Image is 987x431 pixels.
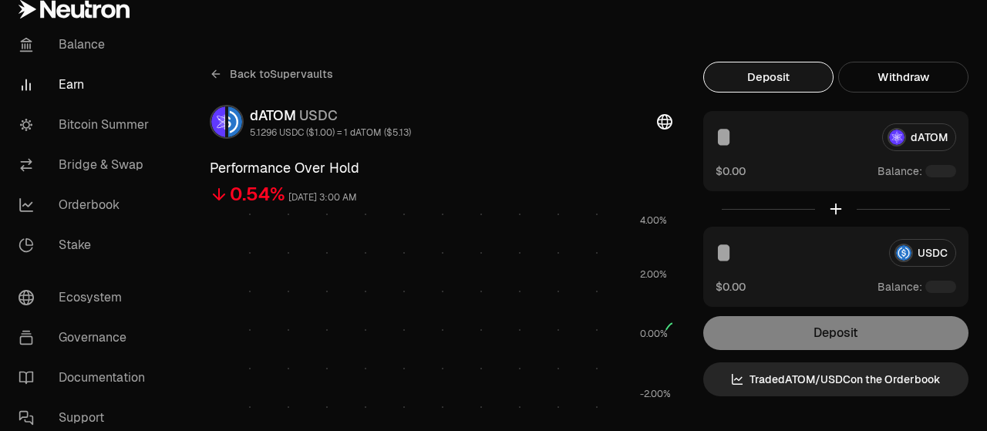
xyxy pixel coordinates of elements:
[230,182,285,207] div: 0.54%
[6,278,167,318] a: Ecosystem
[640,214,667,227] tspan: 4.00%
[299,106,338,124] span: USDC
[230,66,333,82] span: Back to Supervaults
[6,185,167,225] a: Orderbook
[250,126,411,139] div: 5.1296 USDC ($1.00) = 1 dATOM ($5.13)
[716,279,746,295] button: $0.00
[703,62,834,93] button: Deposit
[6,358,167,398] a: Documentation
[878,279,922,295] span: Balance:
[640,268,667,281] tspan: 2.00%
[250,105,411,126] div: dATOM
[6,25,167,65] a: Balance
[838,62,968,93] button: Withdraw
[288,189,357,207] div: [DATE] 3:00 AM
[6,105,167,145] a: Bitcoin Summer
[6,225,167,265] a: Stake
[716,163,746,179] button: $0.00
[640,328,668,340] tspan: 0.00%
[640,388,671,400] tspan: -2.00%
[228,106,242,137] img: USDC Logo
[6,145,167,185] a: Bridge & Swap
[210,157,672,179] h3: Performance Over Hold
[6,65,167,105] a: Earn
[6,318,167,358] a: Governance
[878,163,922,179] span: Balance:
[703,362,968,396] a: TradedATOM/USDCon the Orderbook
[210,62,333,86] a: Back toSupervaults
[211,106,225,137] img: dATOM Logo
